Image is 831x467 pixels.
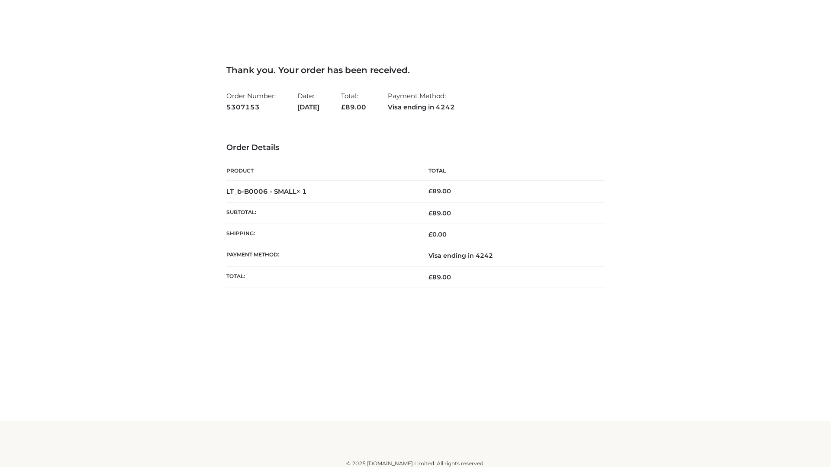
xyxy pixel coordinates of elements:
li: Order Number: [226,88,276,115]
th: Subtotal: [226,202,415,224]
span: £ [428,187,432,195]
span: £ [428,273,432,281]
th: Total [415,161,605,181]
th: Total: [226,266,415,288]
bdi: 89.00 [428,187,451,195]
strong: Visa ending in 4242 [388,102,455,113]
li: Total: [341,88,366,115]
h3: Order Details [226,143,605,153]
strong: × 1 [296,187,307,195]
span: £ [428,209,432,217]
th: Product [226,161,415,181]
td: Visa ending in 4242 [415,245,605,266]
strong: [DATE] [297,102,319,113]
span: 89.00 [428,273,451,281]
h3: Thank you. Your order has been received. [226,65,605,75]
strong: 5307153 [226,102,276,113]
span: £ [428,230,432,238]
bdi: 0.00 [428,230,447,238]
strong: LT_b-B0006 - SMALL [226,187,307,195]
span: £ [341,103,345,111]
li: Payment Method: [388,88,455,115]
span: 89.00 [428,209,451,217]
span: 89.00 [341,103,366,111]
th: Shipping: [226,224,415,245]
li: Date: [297,88,319,115]
th: Payment method: [226,245,415,266]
